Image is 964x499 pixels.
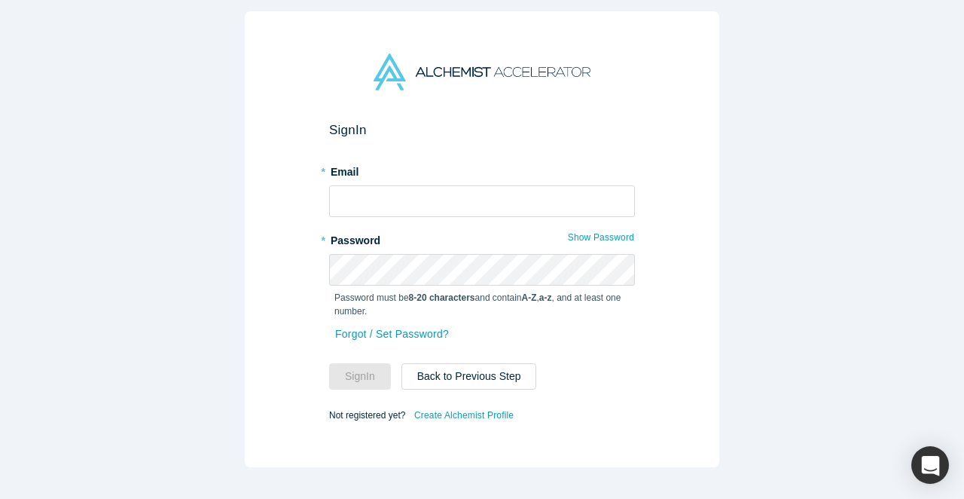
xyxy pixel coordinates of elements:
p: Password must be and contain , , and at least one number. [334,291,630,318]
button: Back to Previous Step [401,363,537,390]
h2: Sign In [329,122,635,138]
label: Email [329,159,635,180]
a: Create Alchemist Profile [413,406,514,425]
button: SignIn [329,363,391,390]
strong: a-z [539,292,552,303]
span: Not registered yet? [329,409,405,420]
button: Show Password [567,228,635,247]
img: Alchemist Accelerator Logo [374,54,590,90]
strong: A-Z [522,292,537,303]
a: Forgot / Set Password? [334,321,450,347]
strong: 8-20 characters [409,292,475,303]
label: Password [329,228,635,249]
